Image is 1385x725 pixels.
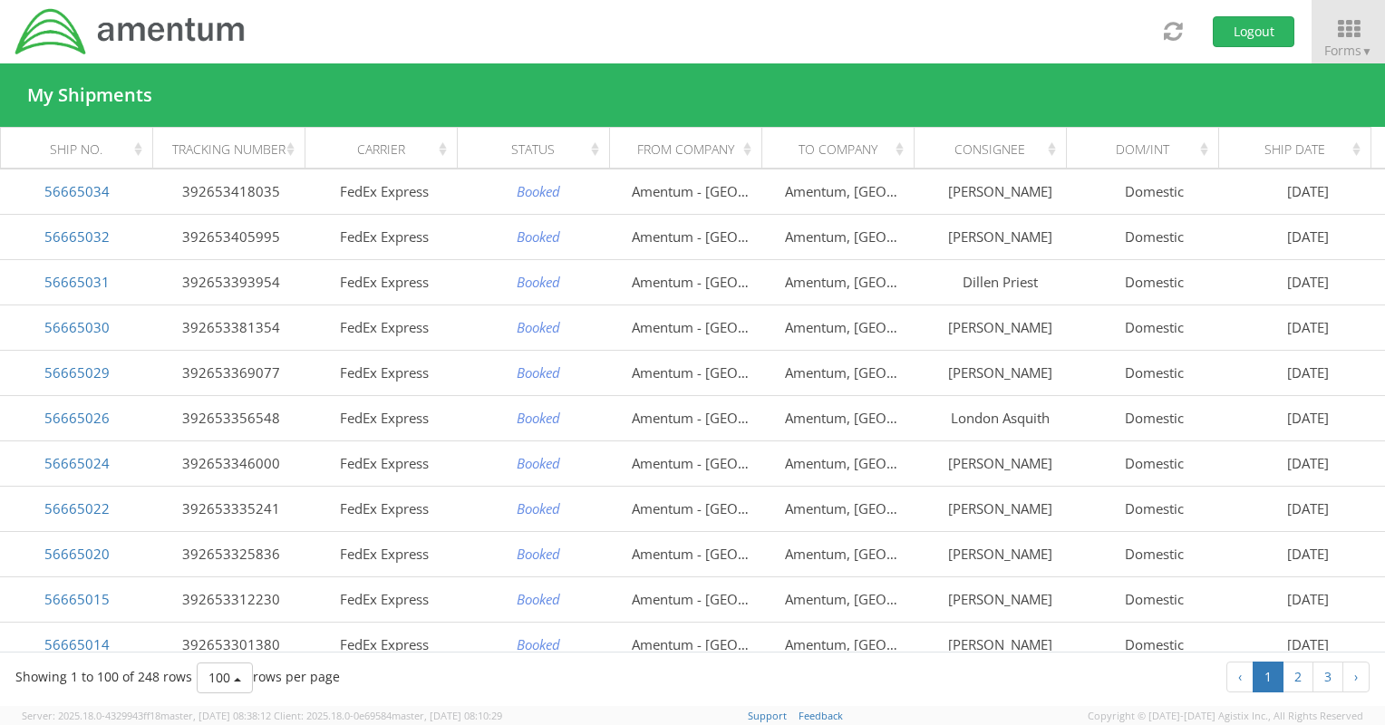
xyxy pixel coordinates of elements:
[1088,709,1363,723] span: Copyright © [DATE]-[DATE] Agistix Inc., All Rights Reserved
[154,351,308,396] td: 392653369077
[770,532,924,577] td: Amentum, [GEOGRAPHIC_DATA]
[44,273,110,291] a: 56665031
[615,441,770,487] td: Amentum - [GEOGRAPHIC_DATA]
[44,499,110,517] a: 56665022
[1231,577,1385,623] td: [DATE]
[308,169,462,215] td: FedEx Express
[1235,140,1365,159] div: Ship Date
[308,396,462,441] td: FedEx Express
[154,532,308,577] td: 392653325836
[517,227,560,246] i: Booked
[615,487,770,532] td: Amentum - [GEOGRAPHIC_DATA]
[770,215,924,260] td: Amentum, [GEOGRAPHIC_DATA]
[169,140,298,159] div: Tracking Number
[17,140,147,159] div: Ship No.
[154,577,308,623] td: 392653312230
[308,215,462,260] td: FedEx Express
[517,363,560,382] i: Booked
[44,182,110,200] a: 56665034
[22,709,271,722] span: Server: 2025.18.0-4329943ff18
[154,441,308,487] td: 392653346000
[770,305,924,351] td: Amentum, [GEOGRAPHIC_DATA]
[615,351,770,396] td: Amentum - [GEOGRAPHIC_DATA]
[1231,260,1385,305] td: [DATE]
[1231,351,1385,396] td: [DATE]
[1231,215,1385,260] td: [DATE]
[1226,662,1254,692] a: previous page
[1324,42,1372,59] span: Forms
[44,363,110,382] a: 56665029
[308,305,462,351] td: FedEx Express
[1077,532,1231,577] td: Domestic
[517,499,560,517] i: Booked
[778,140,907,159] div: To Company
[770,169,924,215] td: Amentum, [GEOGRAPHIC_DATA]
[197,662,340,693] div: rows per page
[1077,487,1231,532] td: Domestic
[615,215,770,260] td: Amentum - [GEOGRAPHIC_DATA]
[770,623,924,668] td: Amentum, [GEOGRAPHIC_DATA]
[615,396,770,441] td: Amentum - [GEOGRAPHIC_DATA]
[1082,140,1212,159] div: Dom/Int
[1077,577,1231,623] td: Domestic
[1231,532,1385,577] td: [DATE]
[924,623,1078,668] td: [PERSON_NAME]
[160,709,271,722] span: master, [DATE] 08:38:12
[1077,396,1231,441] td: Domestic
[321,140,450,159] div: Carrier
[1231,623,1385,668] td: [DATE]
[154,396,308,441] td: 392653356548
[517,545,560,563] i: Booked
[308,532,462,577] td: FedEx Express
[154,305,308,351] td: 392653381354
[924,487,1078,532] td: [PERSON_NAME]
[1231,169,1385,215] td: [DATE]
[154,487,308,532] td: 392653335241
[924,577,1078,623] td: [PERSON_NAME]
[615,577,770,623] td: Amentum - [GEOGRAPHIC_DATA]
[1312,662,1343,692] a: to page 3
[154,215,308,260] td: 392653405995
[748,709,787,722] a: Support
[615,623,770,668] td: Amentum - [GEOGRAPHIC_DATA]
[15,668,192,685] span: Showing 1 to 100 of 248 rows
[308,577,462,623] td: FedEx Express
[924,351,1078,396] td: [PERSON_NAME]
[154,623,308,668] td: 392653301380
[44,545,110,563] a: 56665020
[770,441,924,487] td: Amentum, [GEOGRAPHIC_DATA]
[392,709,502,722] span: master, [DATE] 08:10:29
[517,318,560,336] i: Booked
[1077,215,1231,260] td: Domestic
[517,273,560,291] i: Booked
[517,590,560,608] i: Booked
[44,635,110,653] a: 56665014
[44,318,110,336] a: 56665030
[274,709,502,722] span: Client: 2025.18.0-0e69584
[44,227,110,246] a: 56665032
[924,532,1078,577] td: [PERSON_NAME]
[308,260,462,305] td: FedEx Express
[615,305,770,351] td: Amentum - [GEOGRAPHIC_DATA]
[924,441,1078,487] td: [PERSON_NAME]
[517,635,560,653] i: Booked
[14,6,247,57] img: dyn-intl-logo-049831509241104b2a82.png
[1213,16,1294,47] button: Logout
[1077,305,1231,351] td: Domestic
[1283,662,1313,692] a: to page 2
[1077,169,1231,215] td: Domestic
[924,215,1078,260] td: [PERSON_NAME]
[44,454,110,472] a: 56665024
[770,487,924,532] td: Amentum, [GEOGRAPHIC_DATA]
[197,662,253,693] button: 100
[308,487,462,532] td: FedEx Express
[308,623,462,668] td: FedEx Express
[615,169,770,215] td: Amentum - [GEOGRAPHIC_DATA]
[1077,351,1231,396] td: Domestic
[308,441,462,487] td: FedEx Express
[924,260,1078,305] td: Dillen Priest
[615,532,770,577] td: Amentum - [GEOGRAPHIC_DATA]
[625,140,755,159] div: From Company
[770,577,924,623] td: Amentum, [GEOGRAPHIC_DATA]
[1077,260,1231,305] td: Domestic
